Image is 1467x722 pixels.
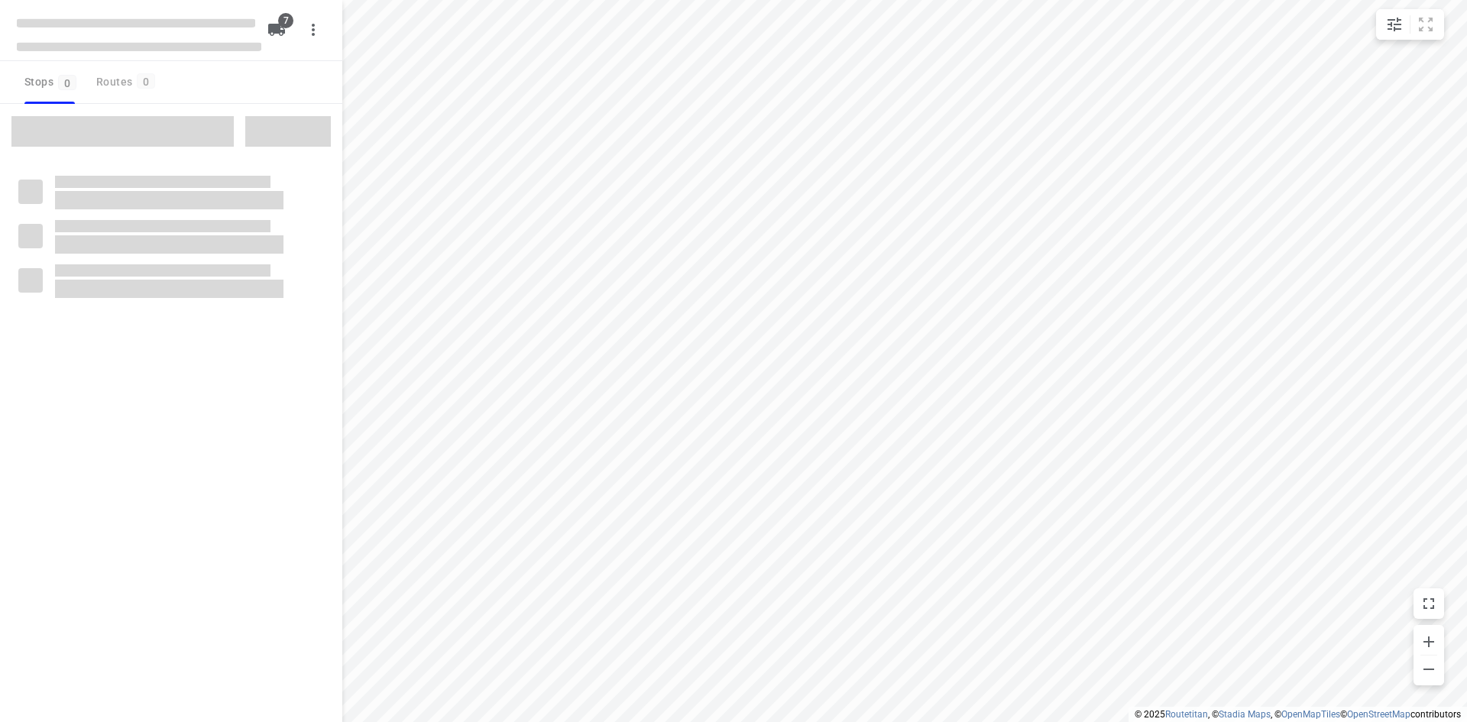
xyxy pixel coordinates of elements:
[1281,709,1340,720] a: OpenMapTiles
[1135,709,1461,720] li: © 2025 , © , © © contributors
[1376,9,1444,40] div: small contained button group
[1165,709,1208,720] a: Routetitan
[1347,709,1410,720] a: OpenStreetMap
[1219,709,1271,720] a: Stadia Maps
[1379,9,1410,40] button: Map settings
